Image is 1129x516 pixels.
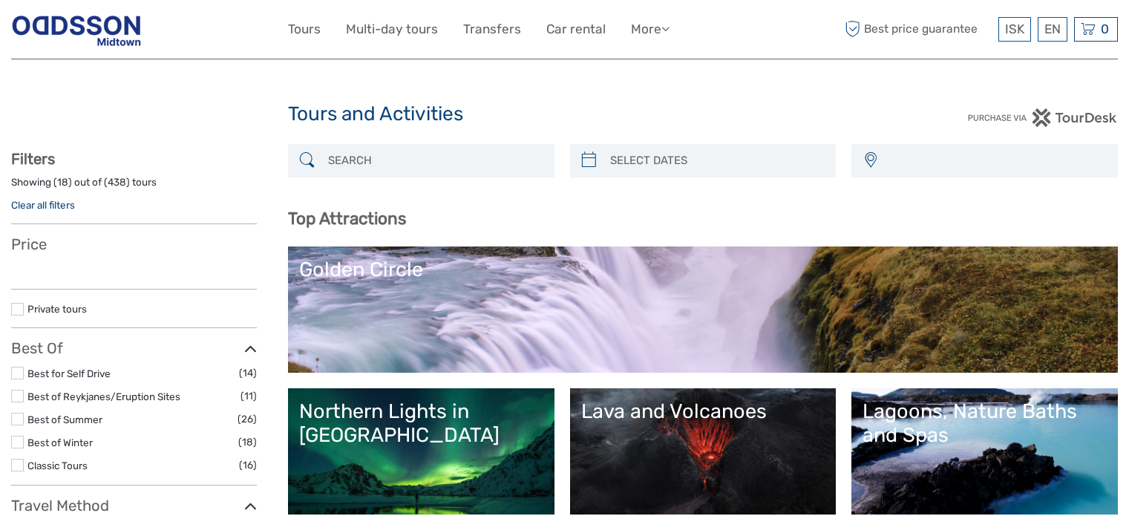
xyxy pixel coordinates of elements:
[288,19,321,40] a: Tours
[299,399,543,503] a: Northern Lights in [GEOGRAPHIC_DATA]
[239,365,257,382] span: (14)
[27,391,180,402] a: Best of Reykjanes/Eruption Sites
[11,150,55,168] strong: Filters
[11,339,257,357] h3: Best Of
[841,17,995,42] span: Best price guarantee
[11,497,257,515] h3: Travel Method
[631,19,670,40] a: More
[581,399,825,503] a: Lava and Volcanoes
[1005,22,1024,36] span: ISK
[863,399,1107,448] div: Lagoons, Nature Baths and Spas
[240,388,257,405] span: (11)
[299,258,1107,281] div: Golden Circle
[27,414,102,425] a: Best of Summer
[463,19,521,40] a: Transfers
[27,303,87,315] a: Private tours
[11,175,257,198] div: Showing ( ) out of ( ) tours
[11,11,142,48] img: Reykjavik Residence
[27,437,93,448] a: Best of Winter
[604,148,829,174] input: SELECT DATES
[581,399,825,423] div: Lava and Volcanoes
[346,19,438,40] a: Multi-day tours
[863,399,1107,503] a: Lagoons, Nature Baths and Spas
[11,199,75,211] a: Clear all filters
[238,434,257,451] span: (18)
[11,235,257,253] h3: Price
[299,399,543,448] div: Northern Lights in [GEOGRAPHIC_DATA]
[108,175,126,189] label: 438
[288,102,842,126] h1: Tours and Activities
[288,209,406,229] b: Top Attractions
[27,368,111,379] a: Best for Self Drive
[239,457,257,474] span: (16)
[1038,17,1067,42] div: EN
[238,411,257,428] span: (26)
[1099,22,1111,36] span: 0
[322,148,547,174] input: SEARCH
[57,175,68,189] label: 18
[299,258,1107,362] a: Golden Circle
[27,460,88,471] a: Classic Tours
[546,19,606,40] a: Car rental
[967,108,1118,127] img: PurchaseViaTourDesk.png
